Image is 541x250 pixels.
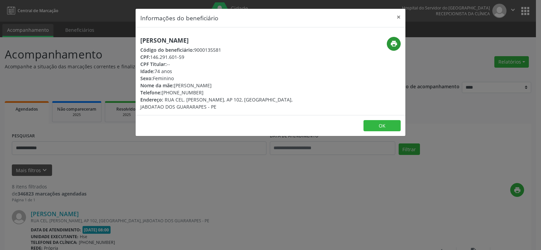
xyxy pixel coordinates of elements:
[140,96,163,103] span: Endereço:
[363,120,401,132] button: OK
[140,68,155,74] span: Idade:
[392,9,405,25] button: Close
[140,14,218,22] h5: Informações do beneficiário
[140,89,162,96] span: Telefone:
[140,37,311,44] h5: [PERSON_NAME]
[140,46,311,53] div: 9000135581
[140,53,311,61] div: 146.291.601-59
[140,89,311,96] div: [PHONE_NUMBER]
[140,82,311,89] div: [PERSON_NAME]
[140,75,311,82] div: Feminino
[140,68,311,75] div: 74 anos
[140,61,167,67] span: CPF Titular:
[140,75,153,82] span: Sexo:
[140,54,150,60] span: CPF:
[387,37,401,51] button: print
[140,47,194,53] span: Código do beneficiário:
[140,96,292,110] span: RUA CEL. [PERSON_NAME], AP 102, [GEOGRAPHIC_DATA], JABOATAO DOS GUARARAPES - PE
[140,82,174,89] span: Nome da mãe:
[390,40,398,47] i: print
[140,61,311,68] div: --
